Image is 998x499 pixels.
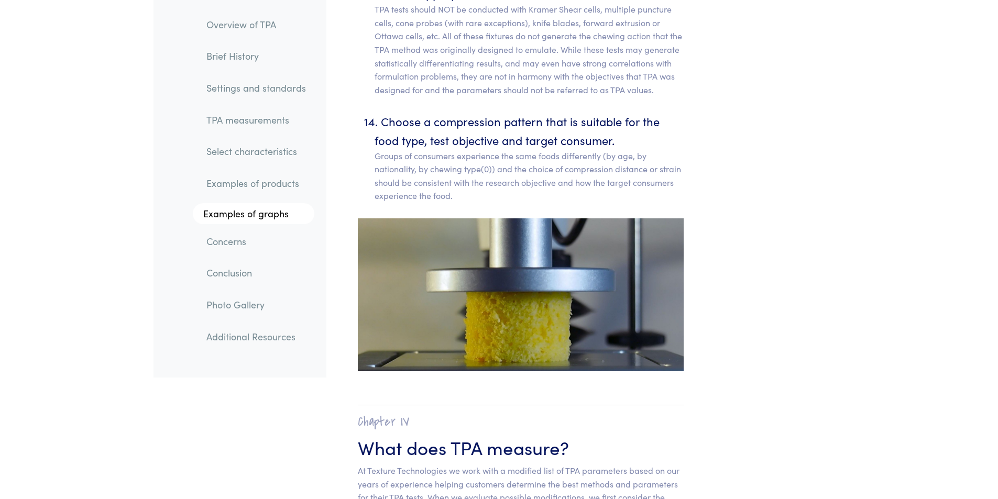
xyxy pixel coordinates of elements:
a: Examples of graphs [193,203,314,224]
p: TPA tests should NOT be conducted with Kramer Shear cells, multiple puncture cells, cone probes (... [375,3,684,96]
a: Conclusion [198,261,314,285]
a: TPA measurements [198,108,314,132]
img: pound cake, precompression [358,218,684,371]
li: Choose a compression pattern that is suitable for the food type, test objective and target consumer. [375,112,684,203]
p: Groups of consumers experience the same foods differently (by age, by nationality, by chewing typ... [375,149,684,203]
a: Additional Resources [198,325,314,349]
a: Overview of TPA [198,13,314,37]
a: Select characteristics [198,140,314,164]
a: Examples of products [198,172,314,196]
h2: Chapter IV [358,414,684,430]
a: Concerns [198,229,314,253]
a: Settings and standards [198,76,314,100]
a: Photo Gallery [198,293,314,317]
h3: What does TPA measure? [358,434,684,460]
a: Brief History [198,45,314,69]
